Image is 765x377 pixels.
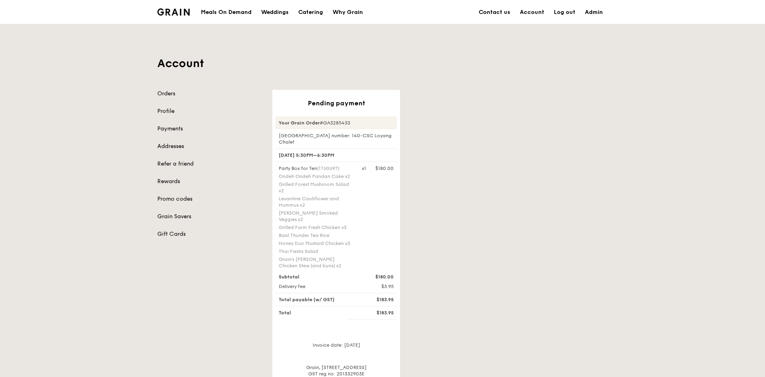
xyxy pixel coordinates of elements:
div: Grilled Farm Fresh Chicken x3 [279,224,352,231]
div: $183.95 [357,310,398,316]
div: Ondeh Ondeh Pandan Cake x2 [279,173,352,180]
div: $180.00 [357,274,398,280]
a: Promo codes [157,195,263,203]
div: Invoice date: [DATE] [275,342,397,355]
div: Party Box for Ten [279,165,352,172]
div: Pending payment [275,99,397,107]
a: Grain Savers [157,213,263,221]
div: Weddings [261,0,289,24]
div: #GA3285433 [275,116,397,129]
img: Grain [157,8,190,16]
div: [PERSON_NAME] Smoked Veggies x2 [279,210,352,223]
div: Basil Thunder Tea Rice [279,232,352,239]
div: Grain's [PERSON_NAME] Chicken Stew (and buns) x2 [279,256,352,269]
div: x1 [362,165,366,172]
a: Account [515,0,549,24]
a: Addresses [157,142,263,150]
div: $180.00 [375,165,394,172]
div: Grain, [STREET_ADDRESS] GST reg no: 201332903E [275,364,397,377]
div: Grilled Forest Mushroom Salad x2 [279,181,352,194]
a: Log out [549,0,580,24]
div: Subtotal [274,274,357,280]
div: Honey Duo Mustard Chicken x3 [279,240,352,247]
div: $183.95 [357,296,398,303]
a: Payments [157,125,263,133]
a: Admin [580,0,608,24]
div: Thai Fiesta Salad [279,248,352,255]
div: Total [274,310,357,316]
div: Levantine Cauliflower and Hummus x2 [279,195,352,208]
a: Rewards [157,178,263,186]
h1: Account [157,56,608,71]
div: Meals On Demand [201,0,252,24]
a: Gift Cards [157,230,263,238]
div: Delivery fee [274,283,357,290]
div: [DATE] 5:30PM–6:30PM [275,148,397,162]
a: Why Grain [328,0,368,24]
span: Total payable (w/ GST) [279,297,335,302]
span: (1760697) [317,166,339,171]
a: Refer a friend [157,160,263,168]
strong: Your Grain Order [279,120,320,126]
a: Orders [157,90,263,98]
a: Profile [157,107,263,115]
div: $3.95 [357,283,398,290]
div: [GEOGRAPHIC_DATA] number: 140-CSC Loyang Chalet [275,132,397,145]
a: Weddings [256,0,293,24]
div: Catering [298,0,323,24]
div: Why Grain [333,0,363,24]
a: Catering [293,0,328,24]
a: Contact us [474,0,515,24]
